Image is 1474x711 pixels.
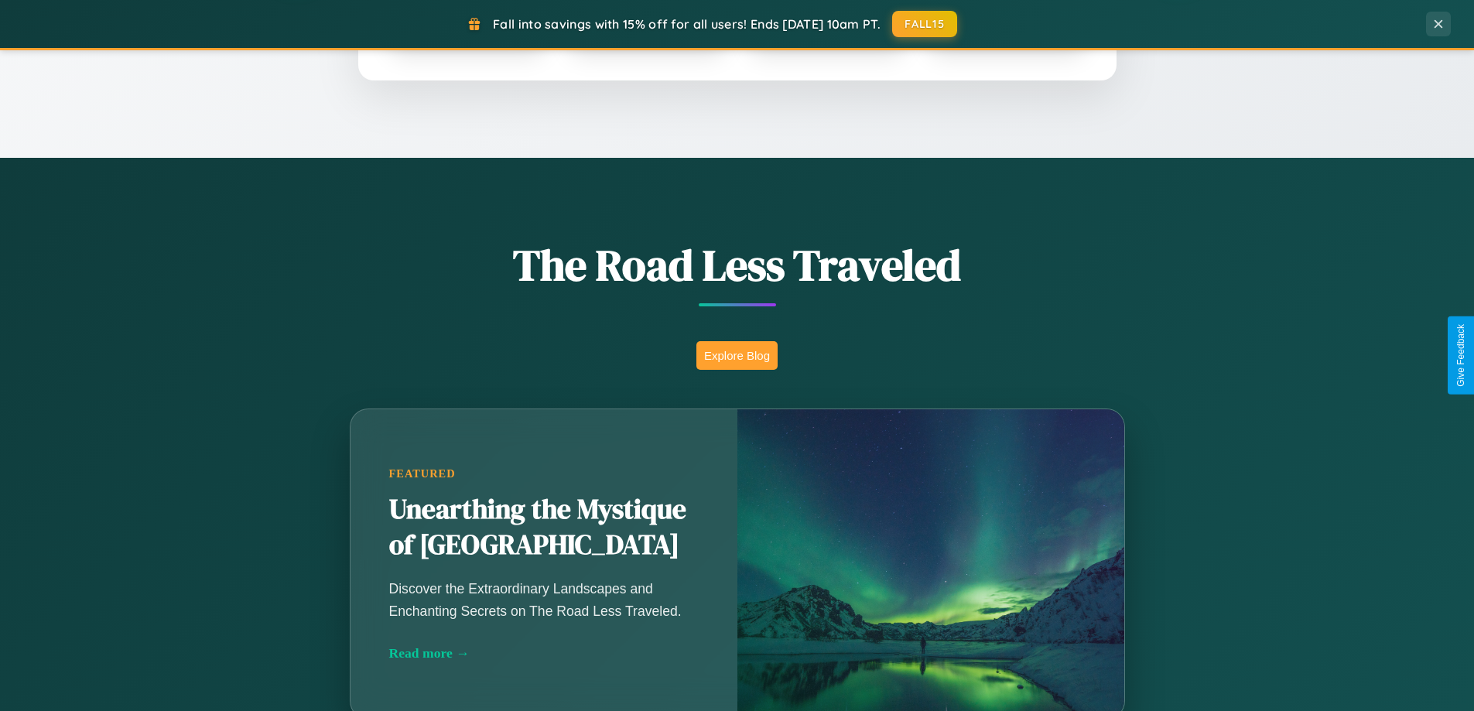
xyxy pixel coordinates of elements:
span: Fall into savings with 15% off for all users! Ends [DATE] 10am PT. [493,16,881,32]
p: Discover the Extraordinary Landscapes and Enchanting Secrets on The Road Less Traveled. [389,578,699,621]
h2: Unearthing the Mystique of [GEOGRAPHIC_DATA] [389,492,699,563]
div: Featured [389,467,699,480]
div: Give Feedback [1455,324,1466,387]
h1: The Road Less Traveled [273,235,1202,295]
div: Read more → [389,645,699,661]
button: FALL15 [892,11,957,37]
button: Explore Blog [696,341,778,370]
